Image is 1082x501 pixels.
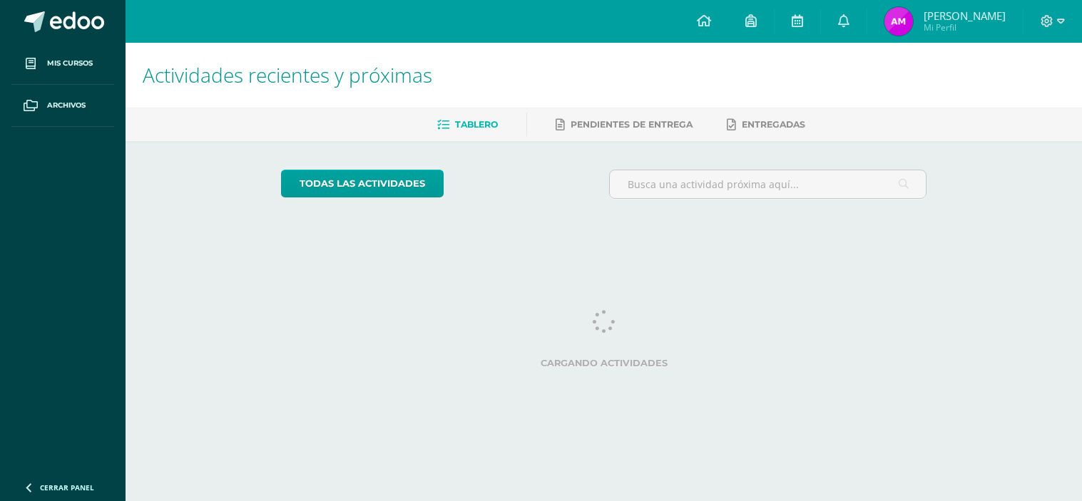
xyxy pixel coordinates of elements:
span: Pendientes de entrega [571,119,693,130]
img: 2098b6123ea5d2ab9f9b45d09ea414fd.png [884,7,913,36]
span: Mis cursos [47,58,93,69]
span: Actividades recientes y próximas [143,61,432,88]
span: Cerrar panel [40,482,94,492]
span: Tablero [455,119,498,130]
a: Mis cursos [11,43,114,85]
span: Archivos [47,100,86,111]
span: Entregadas [742,119,805,130]
a: todas las Actividades [281,170,444,197]
input: Busca una actividad próxima aquí... [610,170,926,198]
span: [PERSON_NAME] [924,9,1006,23]
a: Entregadas [727,113,805,136]
a: Archivos [11,85,114,127]
a: Pendientes de entrega [556,113,693,136]
label: Cargando actividades [281,358,927,368]
a: Tablero [437,113,498,136]
span: Mi Perfil [924,21,1006,33]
